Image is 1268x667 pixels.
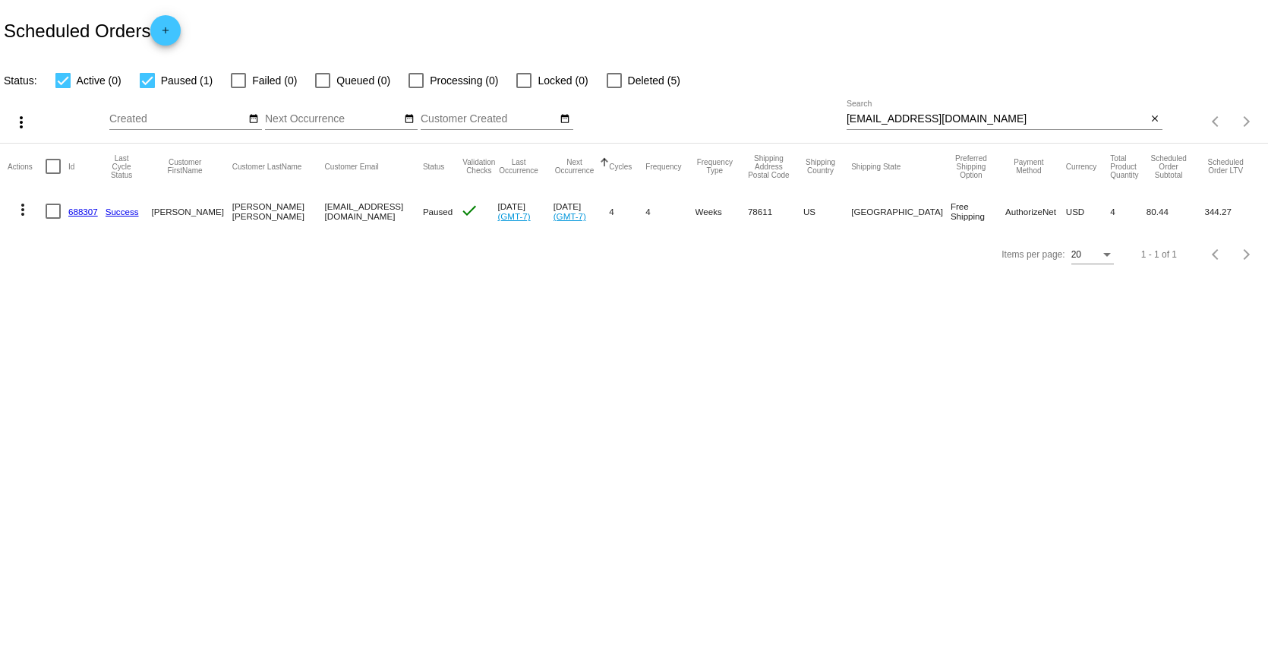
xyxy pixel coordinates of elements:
[1147,112,1162,128] button: Clear
[696,158,734,175] button: Change sorting for FrequencyType
[1150,113,1160,125] mat-icon: close
[156,25,175,43] mat-icon: add
[106,154,138,179] button: Change sorting for LastProcessingCycleId
[248,113,259,125] mat-icon: date_range
[68,162,74,171] button: Change sorting for Id
[423,162,444,171] button: Change sorting for Status
[645,189,695,233] mat-cell: 4
[1141,249,1177,260] div: 1 - 1 of 1
[497,158,539,175] button: Change sorting for LastOccurrenceUtc
[748,189,803,233] mat-cell: 78611
[460,144,497,189] mat-header-cell: Validation Checks
[847,113,1147,125] input: Search
[748,154,790,179] button: Change sorting for ShippingPostcode
[1147,154,1191,179] button: Change sorting for Subtotal
[1066,189,1111,233] mat-cell: USD
[609,189,645,233] mat-cell: 4
[1110,144,1146,189] mat-header-cell: Total Product Quantity
[1232,106,1262,137] button: Next page
[645,162,681,171] button: Change sorting for Frequency
[109,113,246,125] input: Created
[252,71,297,90] span: Failed (0)
[14,201,32,219] mat-icon: more_vert
[560,113,570,125] mat-icon: date_range
[161,71,213,90] span: Paused (1)
[628,71,680,90] span: Deleted (5)
[1001,249,1065,260] div: Items per page:
[232,189,325,233] mat-cell: [PERSON_NAME] [PERSON_NAME]
[1204,189,1260,233] mat-cell: 344.27
[696,189,748,233] mat-cell: Weeks
[1201,239,1232,270] button: Previous page
[1071,250,1114,261] mat-select: Items per page:
[609,162,632,171] button: Change sorting for Cycles
[4,15,181,46] h2: Scheduled Orders
[554,211,586,221] a: (GMT-7)
[538,71,588,90] span: Locked (0)
[8,144,46,189] mat-header-cell: Actions
[77,71,121,90] span: Active (0)
[325,189,423,233] mat-cell: [EMAIL_ADDRESS][DOMAIN_NAME]
[951,154,992,179] button: Change sorting for PreferredShippingOption
[1201,106,1232,137] button: Previous page
[152,158,219,175] button: Change sorting for CustomerFirstName
[803,158,837,175] button: Change sorting for ShippingCountry
[1005,158,1052,175] button: Change sorting for PaymentMethod.Type
[851,162,901,171] button: Change sorting for ShippingState
[460,201,478,220] mat-icon: check
[12,113,30,131] mat-icon: more_vert
[554,158,596,175] button: Change sorting for NextOccurrenceUtc
[1204,158,1246,175] button: Change sorting for LifetimeValue
[1232,239,1262,270] button: Next page
[336,71,390,90] span: Queued (0)
[1147,189,1205,233] mat-cell: 80.44
[106,207,139,217] a: Success
[232,162,302,171] button: Change sorting for CustomerLastName
[851,189,951,233] mat-cell: [GEOGRAPHIC_DATA]
[423,207,453,217] span: Paused
[1071,249,1081,260] span: 20
[497,189,553,233] mat-cell: [DATE]
[325,162,379,171] button: Change sorting for CustomerEmail
[1066,162,1097,171] button: Change sorting for CurrencyIso
[951,189,1005,233] mat-cell: Free Shipping
[4,74,37,87] span: Status:
[554,189,610,233] mat-cell: [DATE]
[404,113,415,125] mat-icon: date_range
[803,189,851,233] mat-cell: US
[430,71,498,90] span: Processing (0)
[68,207,98,217] a: 688307
[265,113,402,125] input: Next Occurrence
[497,211,530,221] a: (GMT-7)
[1110,189,1146,233] mat-cell: 4
[421,113,557,125] input: Customer Created
[1005,189,1066,233] mat-cell: AuthorizeNet
[152,189,232,233] mat-cell: [PERSON_NAME]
